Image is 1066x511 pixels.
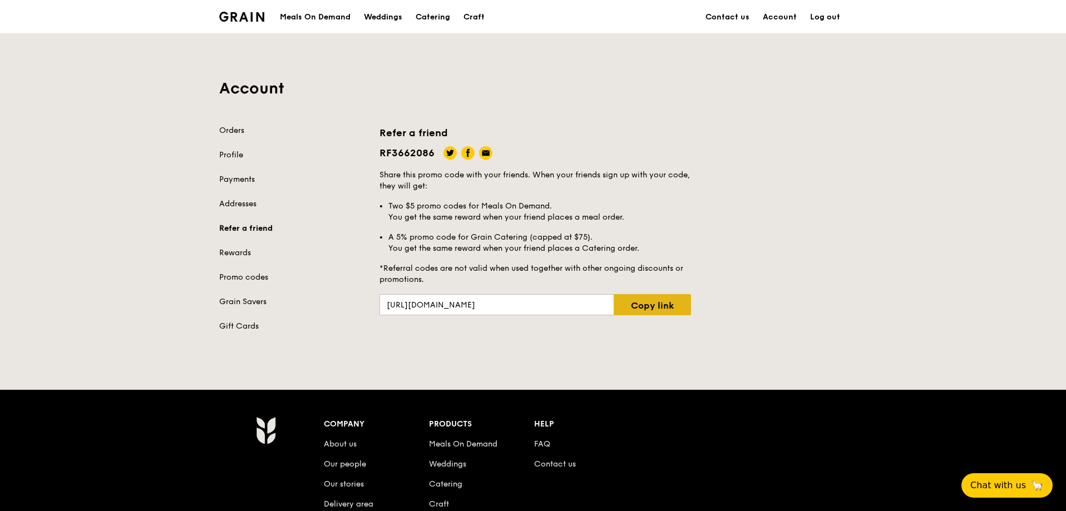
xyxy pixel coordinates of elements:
[219,12,264,22] img: Grain
[479,146,492,160] img: email.8f3740b0.svg
[429,416,534,432] div: Products
[534,459,576,469] a: Contact us
[534,416,639,432] div: Help
[324,499,373,509] a: Delivery area
[803,1,847,34] a: Log out
[280,1,351,34] div: Meals On Demand
[219,247,366,259] a: Rewards
[364,1,402,34] div: Weddings
[219,150,366,161] a: Profile
[756,1,803,34] a: Account
[970,479,1026,492] span: Chat with us
[961,473,1053,498] button: Chat with us🦙
[256,416,275,444] img: Grain
[429,439,497,449] a: Meals On Demand
[324,459,366,469] a: Our people
[357,1,409,34] a: Weddings
[463,1,485,34] div: Craft
[416,1,450,34] div: Catering
[429,459,466,469] a: Weddings
[219,296,366,307] a: Grain Savers
[1030,479,1044,492] span: 🦙
[409,1,457,34] a: Catering
[429,479,462,489] a: Catering
[324,439,357,449] a: About us
[534,439,550,449] a: FAQ
[379,125,691,141] h3: Refer a friend
[219,199,366,210] a: Addresses
[219,174,366,185] a: Payments
[219,78,847,98] h1: Account
[219,223,366,234] a: Refer a friend
[443,146,457,160] img: twitter.34f125e4.svg
[461,146,475,160] img: facebook.13fc16dd.svg
[388,232,691,254] li: A 5% promo code for Grain Catering (capped at $75). You get the same reward when your friend plac...
[388,201,691,223] li: Two $5 promo codes for Meals On Demand. You get the same reward when your friend places a meal or...
[219,321,366,332] a: Gift Cards
[379,170,691,285] h5: Share this promo code with your friends. When your friends sign up with your code, they will get:...
[429,499,449,509] a: Craft
[324,479,364,489] a: Our stories
[699,1,756,34] a: Contact us
[614,294,691,315] a: Copy link
[457,1,491,34] a: Craft
[219,272,366,283] a: Promo codes
[219,125,366,136] a: Orders
[324,416,429,432] div: Company
[379,147,435,159] span: RF3662086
